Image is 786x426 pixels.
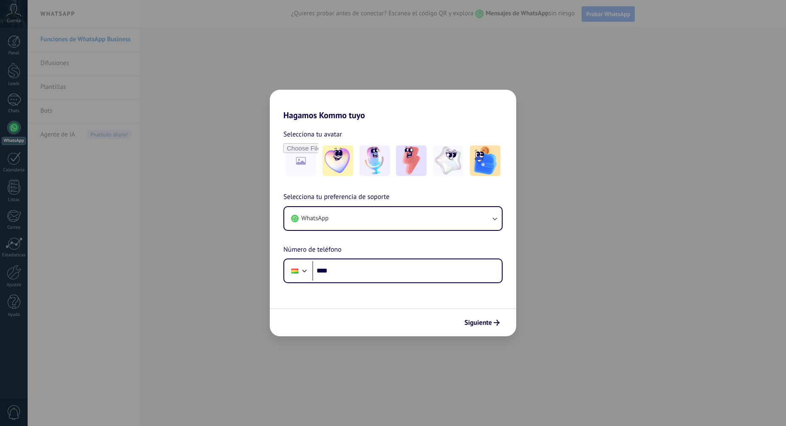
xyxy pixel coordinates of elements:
[284,207,502,230] button: WhatsApp
[287,262,303,280] div: Bolivia: + 591
[322,145,353,176] img: -1.jpeg
[283,192,390,203] span: Selecciona tu preferencia de soporte
[396,145,427,176] img: -3.jpeg
[301,214,328,223] span: WhatsApp
[461,315,503,330] button: Siguiente
[464,320,492,326] span: Siguiente
[359,145,390,176] img: -2.jpeg
[470,145,500,176] img: -5.jpeg
[283,244,342,256] span: Número de teléfono
[433,145,464,176] img: -4.jpeg
[283,129,342,140] span: Selecciona tu avatar
[270,90,516,120] h2: Hagamos Kommo tuyo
